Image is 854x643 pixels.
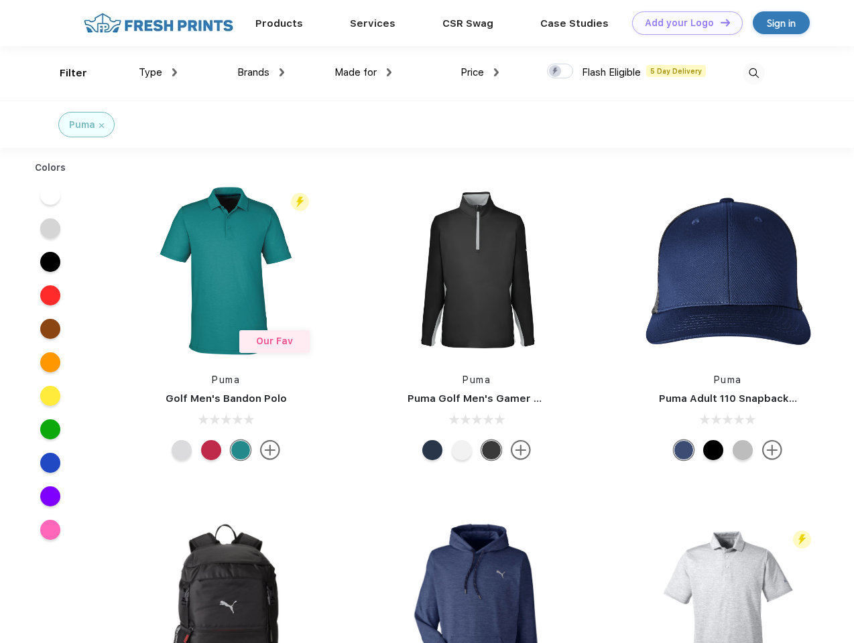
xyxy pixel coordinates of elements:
img: dropdown.png [172,68,177,76]
img: fo%20logo%202.webp [80,11,237,35]
a: Golf Men's Bandon Polo [166,392,287,405]
img: func=resize&h=266 [137,182,315,360]
div: Sign in [767,15,796,31]
a: Sign in [753,11,810,34]
span: Price [461,66,484,78]
img: filter_cancel.svg [99,123,104,128]
div: Colors [25,161,76,175]
img: DT [721,19,730,26]
div: Peacoat Qut Shd [674,440,694,460]
img: more.svg [511,440,531,460]
img: func=resize&h=266 [639,182,817,360]
a: Services [350,17,395,29]
img: dropdown.png [494,68,499,76]
img: flash_active_toggle.svg [291,193,309,211]
span: 5 Day Delivery [646,65,706,77]
span: Made for [334,66,377,78]
a: Puma Golf Men's Gamer Golf Quarter-Zip [408,392,619,405]
img: desktop_search.svg [743,62,765,84]
div: Puma Black [481,440,501,460]
div: Ski Patrol [201,440,221,460]
div: Navy Blazer [422,440,442,460]
div: Quarry with Brt Whit [733,440,753,460]
a: Puma [714,374,742,385]
a: Puma [212,374,240,385]
div: Bright White [452,440,472,460]
div: Green Lagoon [231,440,251,460]
div: Puma [69,118,95,132]
span: Our Fav [256,336,293,346]
div: Filter [60,66,87,81]
img: flash_active_toggle.svg [793,530,811,549]
img: dropdown.png [387,68,391,76]
span: Flash Eligible [582,66,641,78]
img: more.svg [762,440,782,460]
span: Type [139,66,162,78]
a: CSR Swag [442,17,493,29]
a: Products [255,17,303,29]
img: dropdown.png [280,68,284,76]
img: more.svg [260,440,280,460]
div: Add your Logo [645,17,714,29]
span: Brands [237,66,269,78]
div: Pma Blk Pma Blk [703,440,723,460]
img: func=resize&h=266 [387,182,566,360]
a: Puma [463,374,491,385]
div: High Rise [172,440,192,460]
